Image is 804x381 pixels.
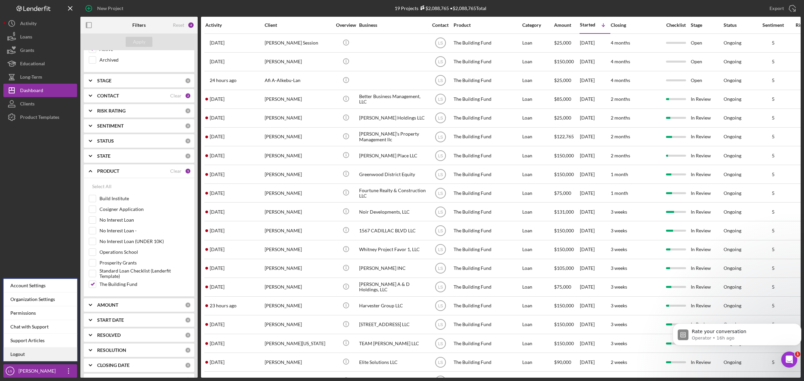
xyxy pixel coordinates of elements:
div: The Building Fund [454,72,521,89]
div: message notification from Operator, 16h ago. Rate your conversation [3,14,131,36]
span: $75,000 [554,284,571,290]
div: [PERSON_NAME] [265,128,332,146]
div: Fourtune Realty & Construction LLC [359,184,426,202]
b: STAGE [97,78,112,83]
span: $75,000 [554,190,571,196]
div: Amount [554,22,579,28]
button: Dashboard [3,84,77,97]
b: STATUS [97,138,114,144]
text: LS [438,41,443,46]
div: [PERSON_NAME] [265,316,332,333]
div: [PERSON_NAME] [265,259,332,277]
div: Ongoing [724,153,741,158]
div: Contact [428,22,453,28]
div: [PERSON_NAME] [265,241,332,258]
label: No Interest Loan [99,217,189,223]
div: Select All [92,180,112,193]
text: LS [438,172,443,177]
div: Clear [170,168,182,174]
div: Open [691,34,723,52]
text: LS [438,191,443,196]
span: $150,000 [554,303,574,308]
div: The Building Fund [454,241,521,258]
button: Export [763,2,801,15]
div: [PERSON_NAME] INC [359,259,426,277]
div: Ongoing [724,265,741,271]
div: The Building Fund [454,203,521,221]
div: 5 [756,134,790,139]
div: [STREET_ADDRESS] LLC [359,316,426,333]
div: In Review [691,222,723,239]
div: 0 [185,317,191,323]
div: Loan [522,297,553,315]
time: 3 weeks [611,340,627,346]
time: 3 weeks [611,284,627,290]
div: The Building Fund [454,90,521,108]
b: Filters [132,22,146,28]
span: $150,000 [554,153,574,158]
b: CONTACT [97,93,119,98]
div: 1 [185,168,191,174]
time: 2025-08-27 22:37 [210,115,224,121]
div: Ongoing [724,228,741,233]
div: Ongoing [724,59,741,64]
div: Loan [522,316,553,333]
div: Loan [522,241,553,258]
div: The Building Fund [454,222,521,239]
button: Long-Term [3,70,77,84]
div: [DATE] [580,90,610,108]
div: [PERSON_NAME] [265,222,332,239]
div: The Building Fund [454,147,521,164]
div: [PERSON_NAME] Holdings LLC [359,109,426,127]
a: Support Articles [4,334,77,348]
div: 0 [185,138,191,144]
div: Started [580,22,595,27]
div: 0 [185,78,191,84]
div: Status [724,22,756,28]
div: [PERSON_NAME] [265,147,332,164]
div: Open [691,72,723,89]
time: 2025-10-03 18:09 [210,284,224,290]
button: Grants [3,44,77,57]
div: [DATE] [580,72,610,89]
div: Loan [522,184,553,202]
div: 5 [756,247,790,252]
div: [DATE] [580,109,610,127]
text: LS [438,210,443,214]
div: Whitney Project Favor 1, LLC [359,241,426,258]
text: LS [438,229,443,233]
time: 2025-09-26 22:15 [210,172,224,177]
div: In Review [691,259,723,277]
span: $122,765 [554,134,574,139]
div: Stage [691,22,723,28]
time: 1 month [611,171,628,177]
time: 2025-09-26 18:31 [210,134,224,139]
div: 5 [756,172,790,177]
div: [PERSON_NAME] [265,297,332,315]
div: The Building Fund [454,316,521,333]
div: Loan [522,203,553,221]
div: [DATE] [580,222,610,239]
div: Loan [522,222,553,239]
div: Loan [522,53,553,71]
div: In Review [691,90,723,108]
div: Sentiment [756,22,790,28]
div: Checklist [662,22,690,28]
div: 5 [756,153,790,158]
div: Ongoing [724,191,741,196]
div: [DATE] [580,297,610,315]
div: Activity [205,22,264,28]
div: Loan [522,109,553,127]
time: 2 weeks [611,359,627,365]
div: [PERSON_NAME] Place LLC [359,147,426,164]
div: In Review [691,184,723,202]
div: [DATE] [580,203,610,221]
div: The Building Fund [454,353,521,371]
div: 0 [185,302,191,308]
div: [DATE] [580,147,610,164]
div: [DATE] [580,165,610,183]
label: Build Institute [99,195,189,202]
time: 3 weeks [611,321,627,327]
span: $150,000 [554,321,574,327]
button: Activity [3,17,77,30]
